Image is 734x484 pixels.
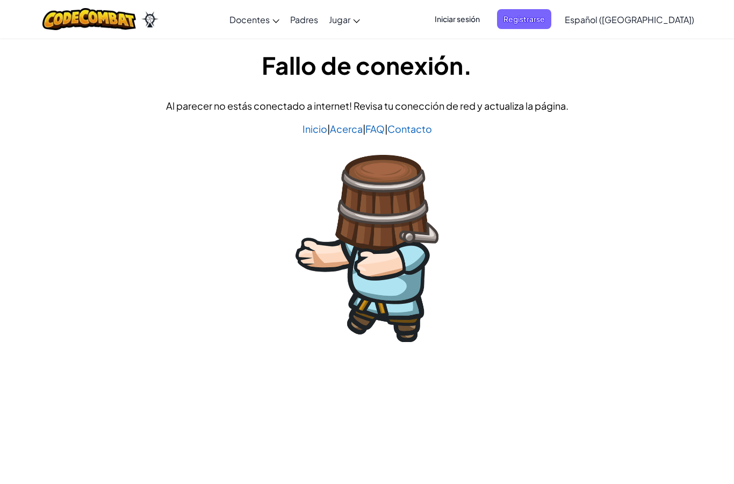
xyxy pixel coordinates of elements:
a: Docentes [224,5,285,34]
button: Iniciar sesión [428,9,486,29]
span: Español ([GEOGRAPHIC_DATA]) [565,14,694,25]
span: | [327,123,330,135]
button: Registrarse [497,9,551,29]
a: Español ([GEOGRAPHIC_DATA]) [559,5,700,34]
img: 404_3.png [296,155,438,342]
p: Al parecer no estás conectado a internet! Revisa tu conección de red y actualiza la página. [11,98,723,113]
a: Contacto [387,123,432,135]
span: | [385,123,387,135]
a: Inicio [303,123,327,135]
a: Jugar [323,5,365,34]
h1: Fallo de conexión. [11,48,723,82]
span: Docentes [229,14,270,25]
img: CodeCombat logo [42,8,136,30]
img: Ozaria [141,11,159,27]
span: | [363,123,365,135]
a: FAQ [365,123,385,135]
a: Acerca [330,123,363,135]
a: Padres [285,5,323,34]
span: Jugar [329,14,350,25]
